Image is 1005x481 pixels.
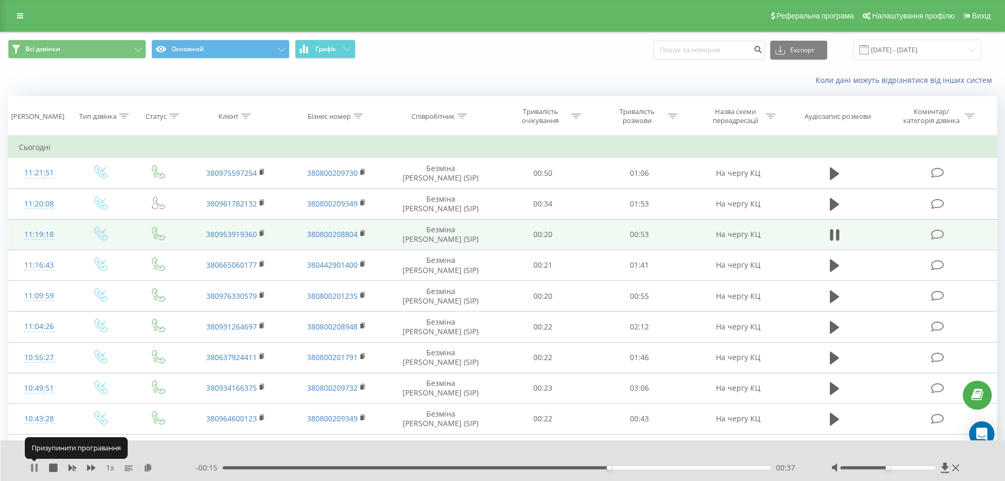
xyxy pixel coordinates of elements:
[687,403,788,434] td: На чергу КЦ
[307,413,358,423] a: 380800209349
[707,107,763,125] div: Назва схеми переадресації
[969,421,994,447] div: Open Intercom Messenger
[776,463,795,473] span: 00:37
[206,413,257,423] a: 380964600123
[307,291,358,301] a: 380800201235
[816,75,997,85] a: Коли дані можуть відрізнятися вiд інших систем
[972,12,991,20] span: Вихід
[8,137,997,158] td: Сьогодні
[146,112,167,121] div: Статус
[653,41,765,60] input: Пошук за номером
[206,322,257,332] a: 380931264697
[872,12,954,20] span: Налаштування профілю
[387,250,495,280] td: Безміна [PERSON_NAME] (SIP)
[687,250,788,280] td: На чергу КЦ
[307,352,358,362] a: 380800201791
[19,163,60,183] div: 11:21:51
[387,158,495,188] td: Безміна [PERSON_NAME] (SIP)
[495,281,591,312] td: 00:20
[770,41,827,60] button: Експорт
[591,188,688,219] td: 01:53
[901,107,962,125] div: Коментар/категорія дзвінка
[218,112,238,121] div: Клієнт
[495,435,591,465] td: 00:21
[387,403,495,434] td: Безміна [PERSON_NAME] (SIP)
[687,342,788,373] td: На чергу КЦ
[687,312,788,342] td: На чергу КЦ
[19,409,60,429] div: 10:43:28
[687,219,788,250] td: На чергу КЦ
[886,466,890,470] div: Accessibility label
[591,403,688,434] td: 00:43
[25,45,60,53] span: Всі дзвінки
[79,112,117,121] div: Тип дзвінка
[591,373,688,403] td: 03:06
[495,219,591,250] td: 00:20
[495,312,591,342] td: 00:22
[307,199,358,209] a: 380800209349
[295,40,356,59] button: Графік
[206,383,257,393] a: 380934166375
[687,373,788,403] td: На чергу КЦ
[151,40,290,59] button: Основний
[495,188,591,219] td: 00:34
[591,158,688,188] td: 01:06
[206,199,257,209] a: 380961782132
[777,12,854,20] span: Реферальна програма
[19,439,60,460] div: 10:27:23
[315,45,336,53] span: Графік
[591,435,688,465] td: 01:32
[687,188,788,219] td: На чергу КЦ
[307,260,358,270] a: 380442901400
[206,291,257,301] a: 380976330579
[495,373,591,403] td: 00:23
[805,112,871,121] div: Аудіозапис розмови
[19,255,60,276] div: 11:16:43
[19,224,60,245] div: 11:19:18
[411,112,455,121] div: Співробітник
[206,260,257,270] a: 380665060177
[307,322,358,332] a: 380800208948
[307,383,358,393] a: 380800209732
[387,312,495,342] td: Безміна [PERSON_NAME] (SIP)
[687,435,788,465] td: На чергу КЦ
[206,352,257,362] a: 380637924411
[495,250,591,280] td: 00:21
[687,158,788,188] td: На чергу КЦ
[495,403,591,434] td: 00:22
[8,40,146,59] button: Всі дзвінки
[307,168,358,178] a: 380800209730
[591,312,688,342] td: 02:12
[307,229,358,239] a: 380800208804
[308,112,351,121] div: Бізнес номер
[387,373,495,403] td: Безміна [PERSON_NAME] (SIP)
[387,435,495,465] td: Безміна [PERSON_NAME] (SIP)
[609,107,665,125] div: Тривалість розмови
[591,250,688,280] td: 01:41
[387,219,495,250] td: Безміна [PERSON_NAME] (SIP)
[19,378,60,399] div: 10:49:51
[19,316,60,337] div: 11:04:26
[106,463,114,473] span: 1 x
[495,342,591,373] td: 00:22
[19,347,60,368] div: 10:55:27
[11,112,64,121] div: [PERSON_NAME]
[591,281,688,312] td: 00:55
[591,342,688,373] td: 01:46
[206,168,257,178] a: 380975597254
[387,342,495,373] td: Безміна [PERSON_NAME] (SIP)
[387,281,495,312] td: Безміна [PERSON_NAME] (SIP)
[206,229,257,239] a: 380953919360
[196,463,223,473] span: - 00:15
[19,286,60,306] div: 11:09:59
[495,158,591,188] td: 00:50
[512,107,569,125] div: Тривалість очікування
[387,188,495,219] td: Безміна [PERSON_NAME] (SIP)
[19,194,60,214] div: 11:20:08
[591,219,688,250] td: 00:53
[607,466,611,470] div: Accessibility label
[687,281,788,312] td: На чергу КЦ
[25,437,128,458] div: Призупинити програвання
